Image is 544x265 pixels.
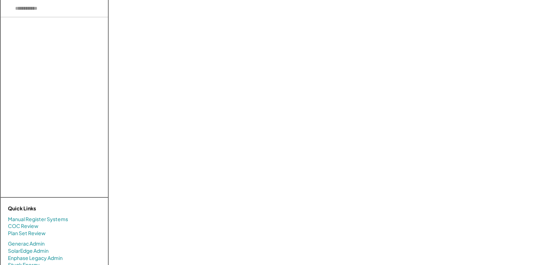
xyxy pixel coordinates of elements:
a: Manual Register Systems [8,216,68,223]
a: Plan Set Review [8,230,46,237]
div: Quick Links [8,205,80,212]
a: SolarEdge Admin [8,247,49,255]
a: COC Review [8,223,38,230]
a: Enphase Legacy Admin [8,255,63,262]
a: Generac Admin [8,240,45,247]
